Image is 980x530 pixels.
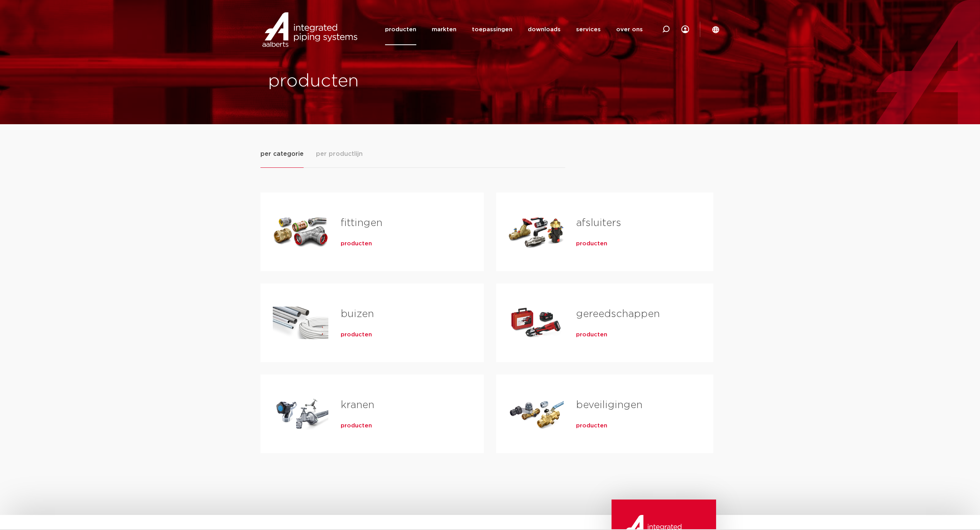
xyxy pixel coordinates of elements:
span: per productlijn [316,149,363,159]
a: over ons [616,14,643,45]
a: afsluiters [576,218,621,228]
a: fittingen [341,218,382,228]
a: producten [341,331,372,339]
span: per categorie [260,149,304,159]
a: kranen [341,400,374,410]
a: services [576,14,601,45]
h1: producten [268,69,486,94]
nav: Menu [385,14,643,45]
a: downloads [528,14,561,45]
a: toepassingen [472,14,512,45]
a: buizen [341,309,374,319]
a: producten [576,422,607,430]
a: producten [341,422,372,430]
a: producten [576,331,607,339]
a: markten [432,14,456,45]
a: producten [385,14,416,45]
div: Tabs. Open items met enter of spatie, sluit af met escape en navigeer met de pijltoetsen. [260,149,720,466]
a: producten [341,240,372,248]
a: gereedschappen [576,309,660,319]
a: producten [576,240,607,248]
a: beveiligingen [576,400,642,410]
